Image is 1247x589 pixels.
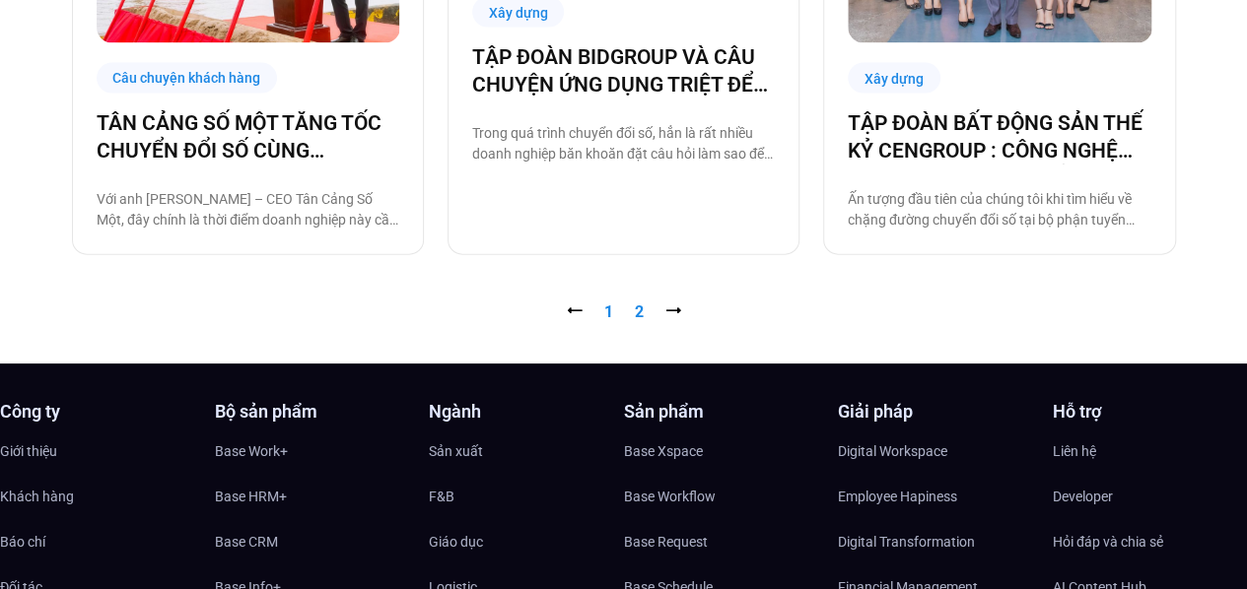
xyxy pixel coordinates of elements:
a: Digital Workspace [838,436,1033,466]
span: Sản xuất [429,436,483,466]
a: Base Xspace [624,436,819,466]
span: Base Work+ [215,436,288,466]
a: Base Workflow [624,482,819,511]
span: Base Xspace [624,436,703,466]
span: Liên hệ [1053,436,1096,466]
h4: Giải pháp [838,403,1033,421]
a: Base HRM+ [215,482,410,511]
a: ⭢ [665,302,681,321]
a: Digital Transformation [838,527,1033,556]
a: Base Request [624,527,819,556]
a: Base Work+ [215,436,410,466]
h4: Ngành [429,403,624,421]
p: Trong quá trình chuyển đổi số, hẳn là rất nhiều doanh nghiệp băn khoăn đặt câu hỏi làm sao để tri... [472,123,775,164]
span: Hỏi đáp và chia sẻ [1053,527,1163,556]
span: F&B [429,482,454,511]
a: TẬP ĐOÀN BIDGROUP VÀ CÂU CHUYỆN ỨNG DỤNG TRIỆT ĐỂ CÔNG NGHỆ BASE TRONG VẬN HÀNH & QUẢN TRỊ [472,43,775,98]
a: TÂN CẢNG SỐ MỘT TĂNG TỐC CHUYỂN ĐỔI SỐ CÙNG [DOMAIN_NAME] [97,109,399,164]
a: Employee Hapiness [838,482,1033,511]
span: Digital Workspace [838,436,947,466]
span: Base Request [624,527,708,556]
span: Employee Hapiness [838,482,957,511]
a: Sản xuất [429,436,624,466]
span: Base Workflow [624,482,716,511]
span: Developer [1053,482,1113,511]
h4: Bộ sản phẩm [215,403,410,421]
span: Digital Transformation [838,527,975,556]
a: Giáo dục [429,527,624,556]
p: Ấn tượng đầu tiên của chúng tôi khi tìm hiểu về chặng đường chuyển đổi số tại bộ phận tuyển dụng ... [848,189,1150,230]
span: Base HRM+ [215,482,287,511]
nav: Pagination [72,300,1176,324]
a: F&B [429,482,624,511]
span: Base CRM [215,527,278,556]
span: 1 [604,302,613,321]
div: Xây dựng [848,63,940,94]
a: Base CRM [215,527,410,556]
span: Giáo dục [429,527,483,556]
h4: Sản phẩm [624,403,819,421]
div: Câu chuyện khách hàng [97,63,278,94]
a: 2 [635,302,644,321]
a: TẬP ĐOÀN BẤT ĐỘNG SẢN THẾ KỶ CENGROUP : CÔNG NGHỆ HÓA HOẠT ĐỘNG TUYỂN DỤNG CÙNG BASE E-HIRING [848,109,1150,164]
p: Với anh [PERSON_NAME] – CEO Tân Cảng Số Một, đây chính là thời điểm doanh nghiệp này cần tăng tốc... [97,189,399,230]
span: ⭠ [567,302,583,321]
